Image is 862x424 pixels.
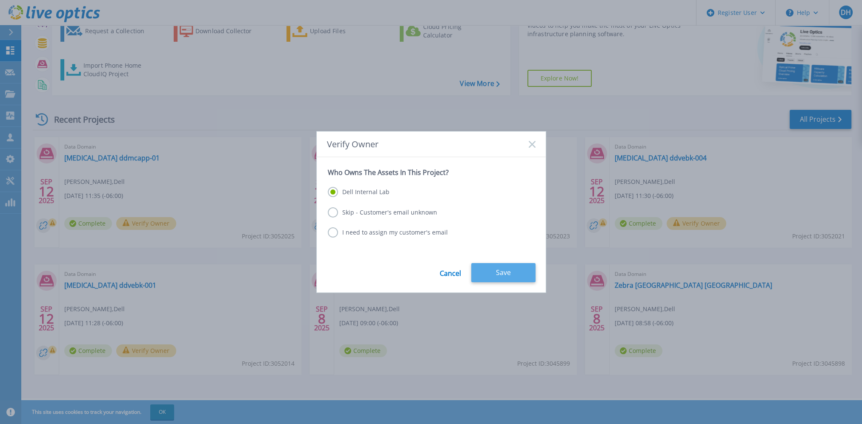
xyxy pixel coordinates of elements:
[328,187,389,197] label: Dell Internal Lab
[328,168,535,177] p: Who Owns The Assets In This Project?
[471,263,536,282] button: Save
[328,207,437,218] label: Skip - Customer's email unknown
[440,263,461,282] a: Cancel
[327,139,378,149] span: Verify Owner
[328,227,448,238] label: I need to assign my customer's email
